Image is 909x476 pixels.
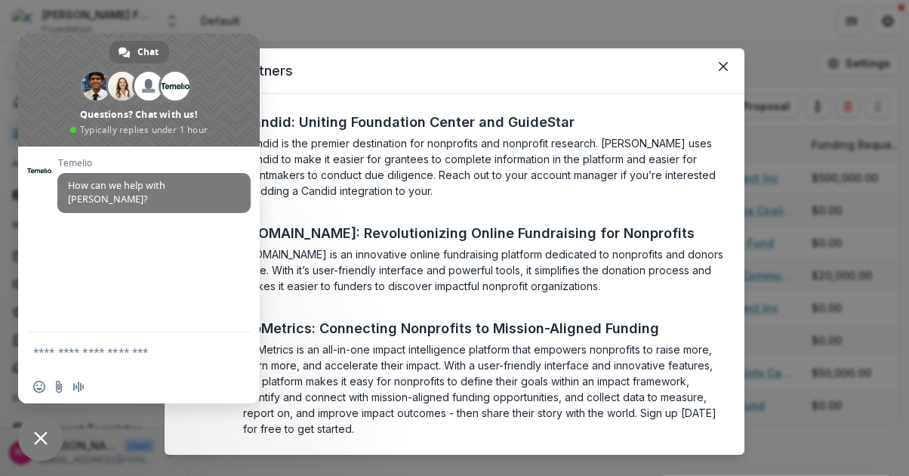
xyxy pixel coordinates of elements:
[72,381,85,393] span: Audio message
[243,112,602,132] a: Candid: Uniting Foundation Center and GuideStar
[33,381,45,393] span: Insert an emoji
[57,158,251,168] span: Temelio
[68,179,165,206] span: How can we help with [PERSON_NAME]?
[137,41,159,63] span: Chat
[33,345,211,359] textarea: Compose your message...
[109,41,169,63] div: Chat
[53,381,65,393] span: Send a file
[18,416,63,461] div: Close chat
[243,342,726,437] section: UpMetrics is an all-in-one impact intelligence platform that empowers nonprofits to raise more, l...
[243,223,723,243] a: [DOMAIN_NAME]: Revolutionizing Online Fundraising for Nonprofits
[711,54,735,79] button: Close
[243,135,726,199] section: Candid is the premier destination for nonprofits and nonprofit research. [PERSON_NAME] uses Candi...
[165,48,744,94] header: Temelio Partners
[243,318,687,338] a: UpMetrics: Connecting Nonprofits to Mission-Aligned Funding
[243,246,726,294] section: [DOMAIN_NAME] is an innovative online fundraising platform dedicated to nonprofits and donors ali...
